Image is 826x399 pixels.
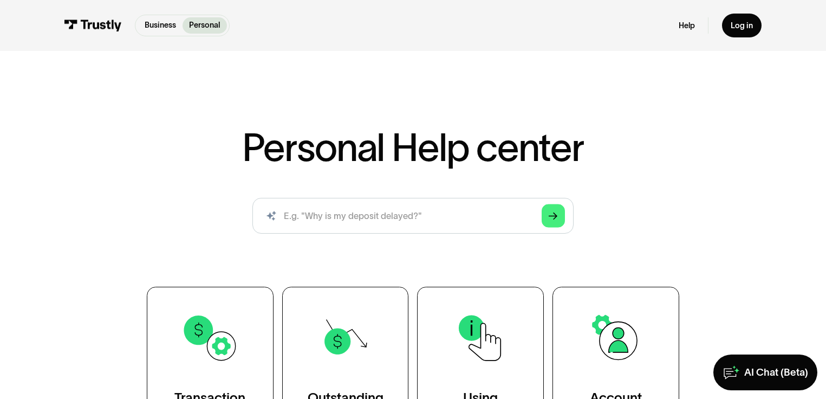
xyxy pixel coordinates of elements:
[252,198,574,233] input: search
[713,355,817,390] a: AI Chat (Beta)
[731,21,753,31] div: Log in
[145,20,176,31] p: Business
[744,366,808,379] div: AI Chat (Beta)
[722,14,762,37] a: Log in
[183,17,227,34] a: Personal
[679,21,695,31] a: Help
[252,198,574,233] form: Search
[242,128,583,167] h1: Personal Help center
[64,20,122,31] img: Trustly Logo
[138,17,183,34] a: Business
[189,20,220,31] p: Personal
